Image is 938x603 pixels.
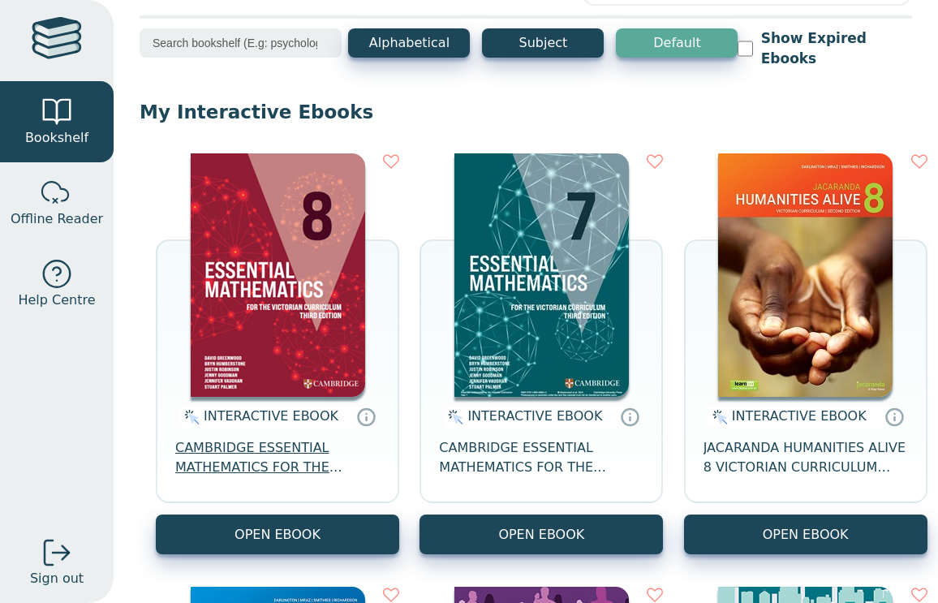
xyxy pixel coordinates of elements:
[191,153,365,397] img: bedfc1f2-ad15-45fb-9889-51f3863b3b8f.png
[420,515,663,554] button: OPEN EBOOK
[467,408,602,424] span: INTERACTIVE EBOOK
[140,28,342,58] input: Search bookshelf (E.g: psychology)
[884,407,904,426] a: Interactive eBooks are accessed online via the publisher’s portal. They contain interactive resou...
[156,515,399,554] button: OPEN EBOOK
[140,100,912,124] p: My Interactive Ebooks
[18,291,95,310] span: Help Centre
[25,128,88,148] span: Bookshelf
[30,569,84,588] span: Sign out
[684,515,927,554] button: OPEN EBOOK
[761,28,912,69] label: Show Expired Ebooks
[443,407,463,427] img: interactive.svg
[703,438,908,477] span: JACARANDA HUMANITIES ALIVE 8 VICTORIAN CURRICULUM LEARNON EBOOK 2E
[348,28,470,58] button: Alphabetical
[439,438,643,477] span: CAMBRIDGE ESSENTIAL MATHEMATICS FOR THE VICTORIAN CURRICULUM YEAR 7 3E ONLINE TEACHING SUITE
[454,153,629,397] img: 74ac9c93-f18e-48ff-8845-8bc424c3d3aa.jpg
[204,408,338,424] span: INTERACTIVE EBOOK
[482,28,604,58] button: Subject
[718,153,893,397] img: bee2d5d4-7b91-e911-a97e-0272d098c78b.jpg
[356,407,376,426] a: Interactive eBooks are accessed online via the publisher’s portal. They contain interactive resou...
[620,407,639,426] a: Interactive eBooks are accessed online via the publisher’s portal. They contain interactive resou...
[11,209,103,229] span: Offline Reader
[179,407,200,427] img: interactive.svg
[616,28,738,58] button: Default
[175,438,380,477] span: CAMBRIDGE ESSENTIAL MATHEMATICS FOR THE VICTORIAN CURRICULUM YEAR 8 EBOOK 3E
[708,407,728,427] img: interactive.svg
[732,408,867,424] span: INTERACTIVE EBOOK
